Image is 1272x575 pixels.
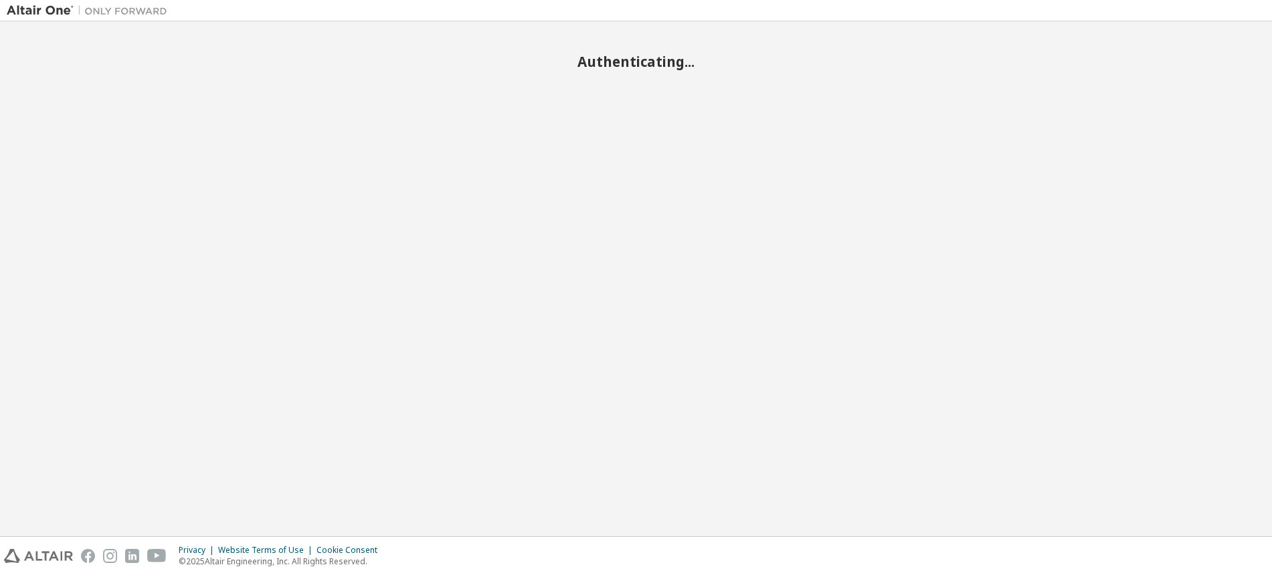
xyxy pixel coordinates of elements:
h2: Authenticating... [7,53,1265,70]
img: youtube.svg [147,549,167,563]
img: facebook.svg [81,549,95,563]
div: Cookie Consent [316,545,385,556]
img: linkedin.svg [125,549,139,563]
img: altair_logo.svg [4,549,73,563]
img: Altair One [7,4,174,17]
img: instagram.svg [103,549,117,563]
p: © 2025 Altair Engineering, Inc. All Rights Reserved. [179,556,385,567]
div: Privacy [179,545,218,556]
div: Website Terms of Use [218,545,316,556]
